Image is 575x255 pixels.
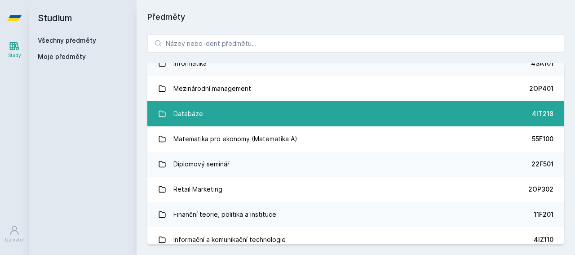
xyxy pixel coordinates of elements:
[173,80,251,98] div: Mezinárodní management
[529,84,553,93] div: 2OP401
[532,109,553,118] div: 4IT218
[147,152,564,177] a: Diplomový seminář 22F501
[534,235,553,244] div: 4IZ110
[534,210,553,219] div: 11F201
[147,34,564,52] input: Název nebo ident předmětu…
[147,76,564,101] a: Mezinárodní management 2OP401
[2,220,27,248] a: Uživatel
[147,227,564,252] a: Informační a komunikační technologie 4IZ110
[532,134,553,143] div: 55F100
[173,206,276,224] div: Finanční teorie, politika a instituce
[38,36,96,44] a: Všechny předměty
[173,105,203,123] div: Databáze
[173,54,207,72] div: Informatika
[8,52,21,59] div: Study
[147,126,564,152] a: Matematika pro ekonomy (Matematika A) 55F100
[2,36,27,63] a: Study
[173,231,286,249] div: Informační a komunikační technologie
[38,52,86,61] span: Moje předměty
[528,185,553,194] div: 2OP302
[5,237,24,243] div: Uživatel
[173,130,297,148] div: Matematika pro ekonomy (Matematika A)
[531,59,553,68] div: 4SA101
[173,155,230,173] div: Diplomový seminář
[147,101,564,126] a: Databáze 4IT218
[147,177,564,202] a: Retail Marketing 2OP302
[531,160,553,169] div: 22F501
[173,180,222,198] div: Retail Marketing
[147,51,564,76] a: Informatika 4SA101
[147,202,564,227] a: Finanční teorie, politika a instituce 11F201
[147,11,564,23] h1: Předměty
